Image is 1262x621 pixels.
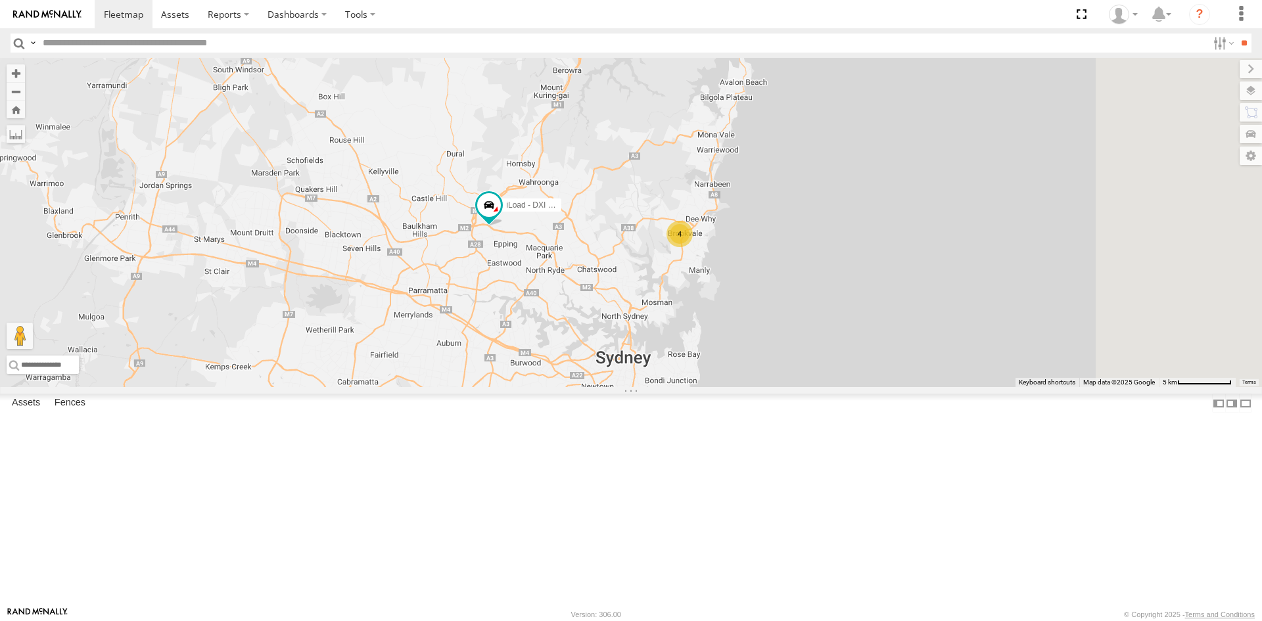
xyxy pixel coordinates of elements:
[7,101,25,118] button: Zoom Home
[28,34,38,53] label: Search Query
[1104,5,1142,24] div: Daniel Hayman
[1225,394,1238,413] label: Dock Summary Table to the Right
[1208,34,1236,53] label: Search Filter Options
[1124,610,1255,618] div: © Copyright 2025 -
[48,394,92,413] label: Fences
[7,323,33,349] button: Drag Pegman onto the map to open Street View
[1189,4,1210,25] i: ?
[1239,394,1252,413] label: Hide Summary Table
[1163,379,1177,386] span: 5 km
[1212,394,1225,413] label: Dock Summary Table to the Left
[7,64,25,82] button: Zoom in
[13,10,82,19] img: rand-logo.svg
[666,221,693,247] div: 4
[1159,378,1236,387] button: Map scale: 5 km per 79 pixels
[7,82,25,101] button: Zoom out
[1185,610,1255,618] a: Terms and Conditions
[7,608,68,621] a: Visit our Website
[1083,379,1155,386] span: Map data ©2025 Google
[506,200,562,210] span: iLoad - DXI 65K
[1240,147,1262,165] label: Map Settings
[1019,378,1075,387] button: Keyboard shortcuts
[1242,380,1256,385] a: Terms (opens in new tab)
[7,125,25,143] label: Measure
[5,394,47,413] label: Assets
[571,610,621,618] div: Version: 306.00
